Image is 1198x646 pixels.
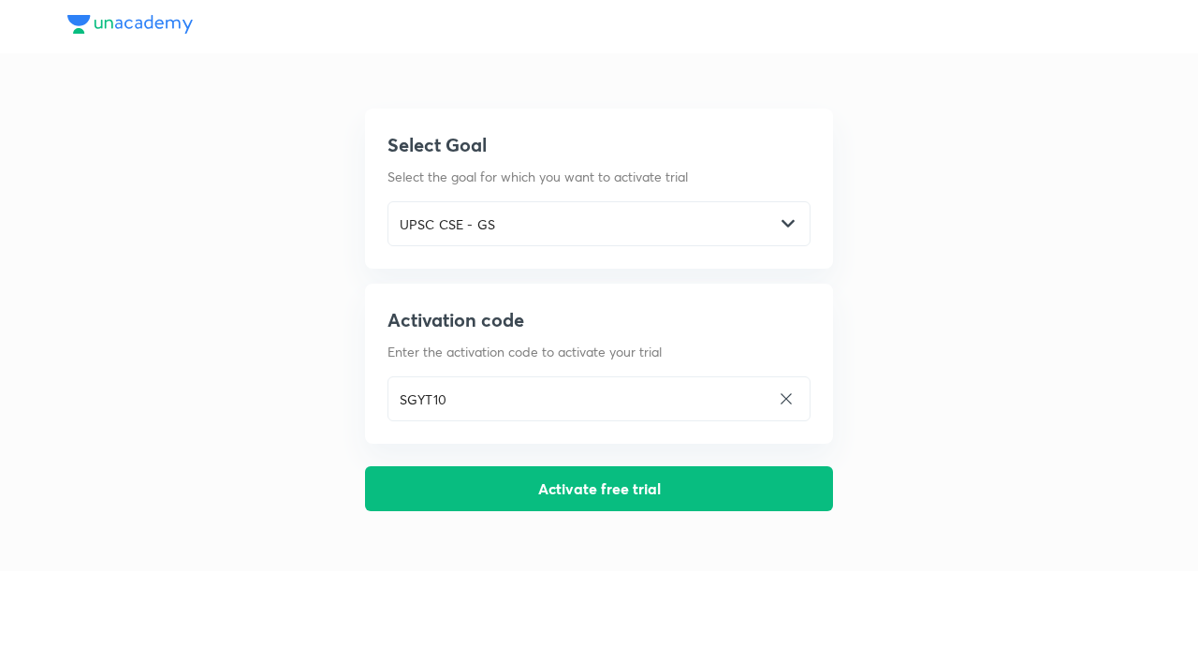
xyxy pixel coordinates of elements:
button: Activate free trial [365,466,833,511]
img: - [782,217,795,230]
img: Unacademy [67,15,193,34]
h5: Activation code [387,306,811,334]
h5: Select Goal [387,131,811,159]
input: Select goal [388,205,774,243]
input: Enter activation code [388,380,770,418]
p: Select the goal for which you want to activate trial [387,167,811,186]
p: Enter the activation code to activate your trial [387,342,811,361]
a: Unacademy [67,15,193,38]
